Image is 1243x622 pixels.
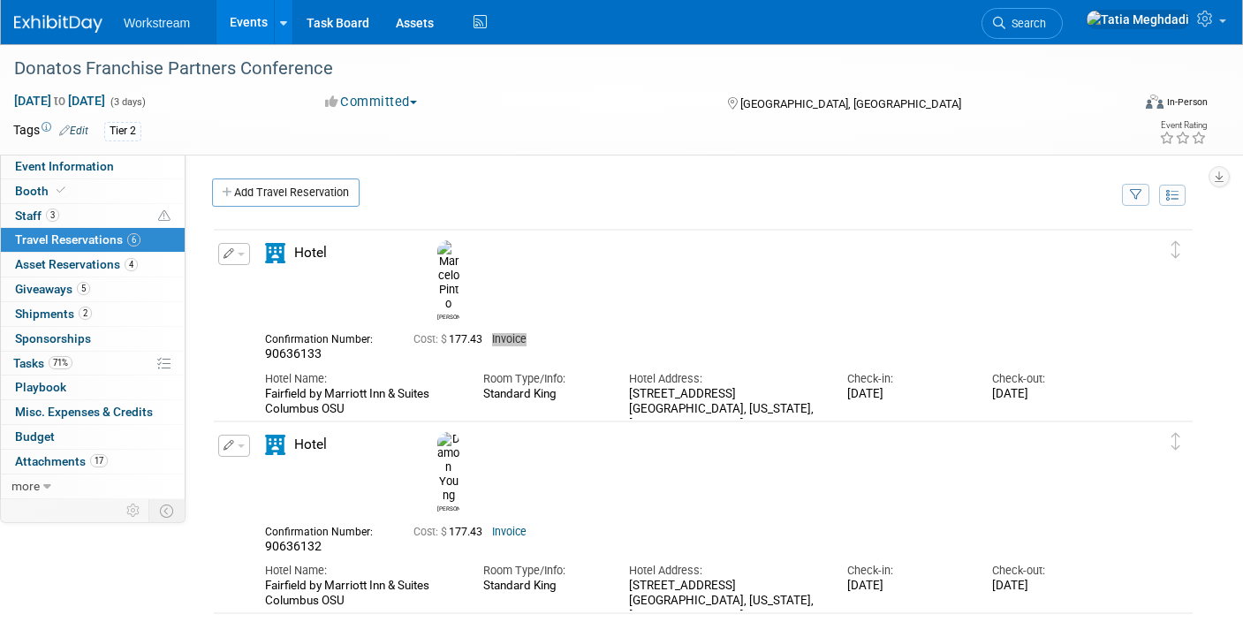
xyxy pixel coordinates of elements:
[149,499,186,522] td: Toggle Event Tabs
[1146,95,1163,109] img: Format-Inperson.png
[104,122,141,140] div: Tier 2
[15,454,108,468] span: Attachments
[1,277,185,301] a: Giveaways5
[11,479,40,493] span: more
[319,93,424,111] button: Committed
[492,526,527,538] a: Invoice
[1159,121,1207,130] div: Event Rating
[90,454,108,467] span: 17
[847,387,966,402] div: [DATE]
[483,371,603,387] div: Room Type/Info:
[109,96,146,108] span: (3 days)
[629,387,821,431] div: [STREET_ADDRESS] [GEOGRAPHIC_DATA], [US_STATE], [GEOGRAPHIC_DATA], 43202
[1171,433,1180,451] i: Click and drag to move item
[15,307,92,321] span: Shipments
[847,579,966,594] div: [DATE]
[413,526,449,538] span: Cost: $
[847,563,966,579] div: Check-in:
[1,400,185,424] a: Misc. Expenses & Credits
[59,125,88,137] a: Edit
[437,311,459,321] div: Marcelo Pinto
[15,184,69,198] span: Booth
[1,450,185,474] a: Attachments17
[492,333,527,345] a: Invoice
[1,327,185,351] a: Sponsorships
[265,563,457,579] div: Hotel Name:
[15,232,140,247] span: Travel Reservations
[1,352,185,375] a: Tasks71%
[49,356,72,369] span: 71%
[14,15,102,33] img: ExhibitDay
[265,371,457,387] div: Hotel Name:
[77,282,90,295] span: 5
[46,209,59,222] span: 3
[1130,190,1142,201] i: Filter by Traveler
[1,228,185,252] a: Travel Reservations6
[992,371,1111,387] div: Check-out:
[15,331,91,345] span: Sponsorships
[8,53,1106,85] div: Donatos Franchise Partners Conference
[15,380,66,394] span: Playbook
[15,209,59,223] span: Staff
[1171,241,1180,259] i: Click and drag to move item
[15,405,153,419] span: Misc. Expenses & Credits
[1,204,185,228] a: Staff3
[124,16,190,30] span: Workstream
[982,8,1063,39] a: Search
[51,94,68,108] span: to
[125,258,138,271] span: 4
[127,233,140,247] span: 6
[483,387,603,401] div: Standard King
[1166,95,1208,109] div: In-Person
[265,579,457,609] div: Fairfield by Marriott Inn & Suites Columbus OSU
[740,97,961,110] span: [GEOGRAPHIC_DATA], [GEOGRAPHIC_DATA]
[1,179,185,203] a: Booth
[1,302,185,326] a: Shipments2
[15,257,138,271] span: Asset Reservations
[992,387,1111,402] div: [DATE]
[265,539,322,553] span: 90636132
[294,436,327,452] span: Hotel
[413,333,449,345] span: Cost: $
[483,563,603,579] div: Room Type/Info:
[15,159,114,173] span: Event Information
[13,93,106,109] span: [DATE] [DATE]
[265,243,285,263] i: Hotel
[1,253,185,277] a: Asset Reservations4
[847,371,966,387] div: Check-in:
[118,499,149,522] td: Personalize Event Tab Strip
[212,178,360,207] a: Add Travel Reservation
[433,432,464,513] div: Damon Young
[992,563,1111,579] div: Check-out:
[79,307,92,320] span: 2
[265,435,285,455] i: Hotel
[1,474,185,498] a: more
[1031,92,1208,118] div: Event Format
[413,333,489,345] span: 177.43
[992,579,1111,594] div: [DATE]
[158,209,171,224] span: Potential Scheduling Conflict -- at least one attendee is tagged in another overlapping event.
[15,282,90,296] span: Giveaways
[433,240,464,321] div: Marcelo Pinto
[265,387,457,417] div: Fairfield by Marriott Inn & Suites Columbus OSU
[437,240,459,311] img: Marcelo Pinto
[1,155,185,178] a: Event Information
[437,432,459,503] img: Damon Young
[1005,17,1046,30] span: Search
[15,429,55,444] span: Budget
[13,121,88,141] td: Tags
[437,503,459,512] div: Damon Young
[1,375,185,399] a: Playbook
[265,346,322,360] span: 90636133
[294,245,327,261] span: Hotel
[629,563,821,579] div: Hotel Address:
[483,579,603,593] div: Standard King
[1,425,185,449] a: Budget
[13,356,72,370] span: Tasks
[265,520,387,539] div: Confirmation Number:
[1086,10,1190,29] img: Tatia Meghdadi
[413,526,489,538] span: 177.43
[629,371,821,387] div: Hotel Address:
[265,328,387,346] div: Confirmation Number:
[57,186,65,195] i: Booth reservation complete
